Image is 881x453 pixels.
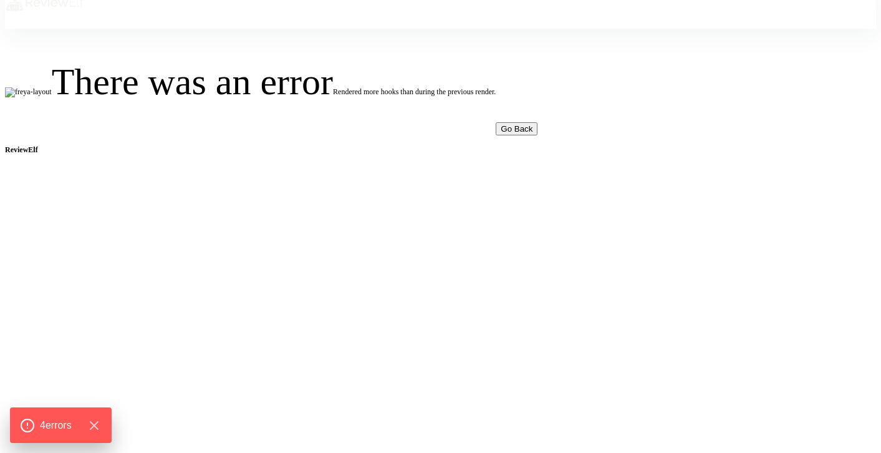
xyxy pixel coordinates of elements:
img: freya-layout [5,87,52,97]
h4: ReviewElf [5,145,876,155]
button: Go Back [496,122,537,135]
span: Go Back [501,124,532,134]
span: Rendered more hooks than during the previous render. [333,87,496,96]
span: There was an error [52,61,333,102]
